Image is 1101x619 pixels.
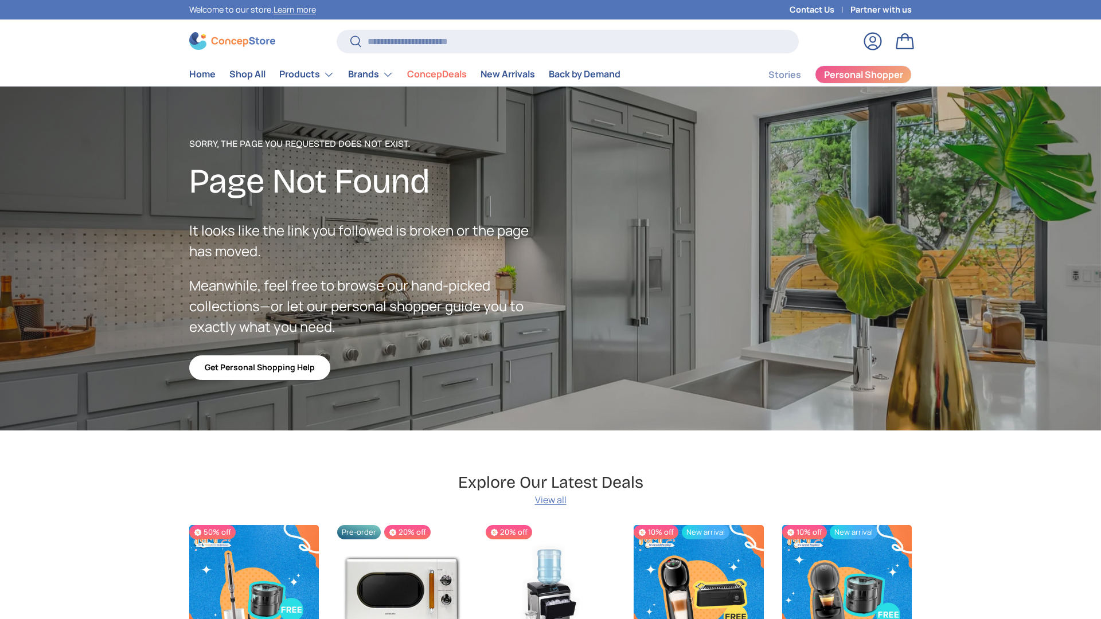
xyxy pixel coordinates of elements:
a: View all [535,493,567,507]
nav: Primary [189,63,620,86]
a: Get Personal Shopping Help [189,355,330,380]
p: Welcome to our store. [189,3,316,16]
summary: Products [272,63,341,86]
p: It looks like the link you followed is broken or the page has moved. [189,220,550,261]
a: New Arrivals [481,63,535,85]
summary: Brands [341,63,400,86]
h2: Explore Our Latest Deals [458,472,643,493]
a: ConcepDeals [407,63,467,85]
span: New arrival [830,525,877,539]
p: Meanwhile, feel free to browse our hand-picked collections—or let our personal shopper guide you ... [189,275,550,337]
span: 10% off [782,525,827,539]
span: Personal Shopper [824,70,903,79]
a: Stories [768,64,801,86]
img: ConcepStore [189,32,275,50]
span: New arrival [682,525,729,539]
p: Sorry, the page you requested does not exist. [189,137,550,151]
a: Home [189,63,216,85]
a: Shop All [229,63,266,85]
span: 10% off [634,525,678,539]
span: Pre-order [337,525,381,539]
span: 20% off [384,525,431,539]
a: Personal Shopper [815,65,912,84]
span: 20% off [486,525,532,539]
h2: Page Not Found [189,160,550,203]
a: Learn more [274,4,316,15]
nav: Secondary [741,63,912,86]
a: Brands [348,63,393,86]
a: Partner with us [850,3,912,16]
a: Contact Us [790,3,850,16]
a: Products [279,63,334,86]
span: 50% off [189,525,236,539]
a: Back by Demand [549,63,620,85]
